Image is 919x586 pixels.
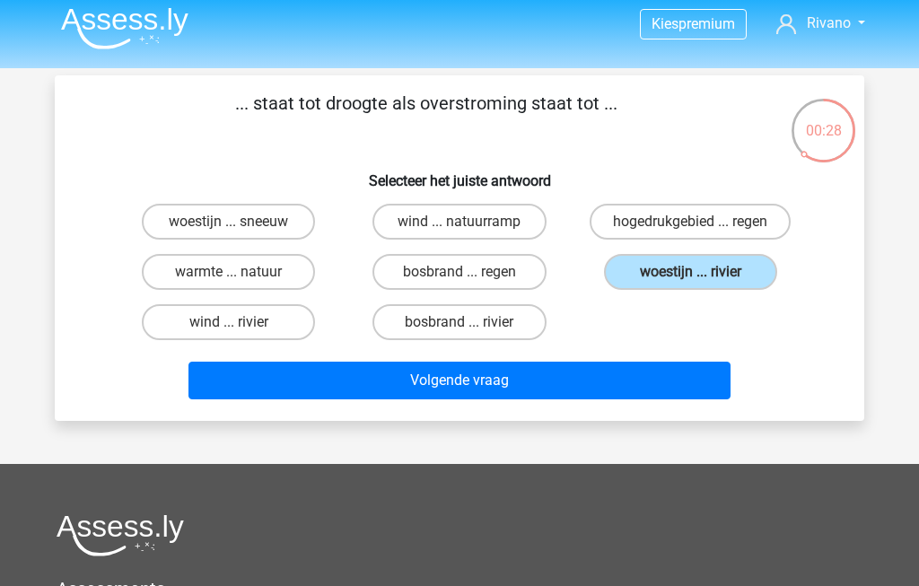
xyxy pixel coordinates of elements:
h6: Selecteer het juiste antwoord [83,158,836,189]
span: premium [678,15,735,32]
button: Volgende vraag [188,362,731,399]
label: wind ... natuurramp [372,204,546,240]
label: woestijn ... sneeuw [142,204,315,240]
a: Rivano [769,13,872,34]
img: Assessly logo [57,514,184,556]
label: hogedrukgebied ... regen [590,204,791,240]
img: Assessly [61,7,188,49]
div: 00:28 [790,97,857,142]
label: warmte ... natuur [142,254,315,290]
span: Kies [652,15,678,32]
p: ... staat tot droogte als overstroming staat tot ... [83,90,768,144]
a: Kiespremium [641,12,746,36]
label: woestijn ... rivier [604,254,777,290]
label: bosbrand ... rivier [372,304,546,340]
label: wind ... rivier [142,304,315,340]
span: Rivano [807,14,851,31]
label: bosbrand ... regen [372,254,546,290]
